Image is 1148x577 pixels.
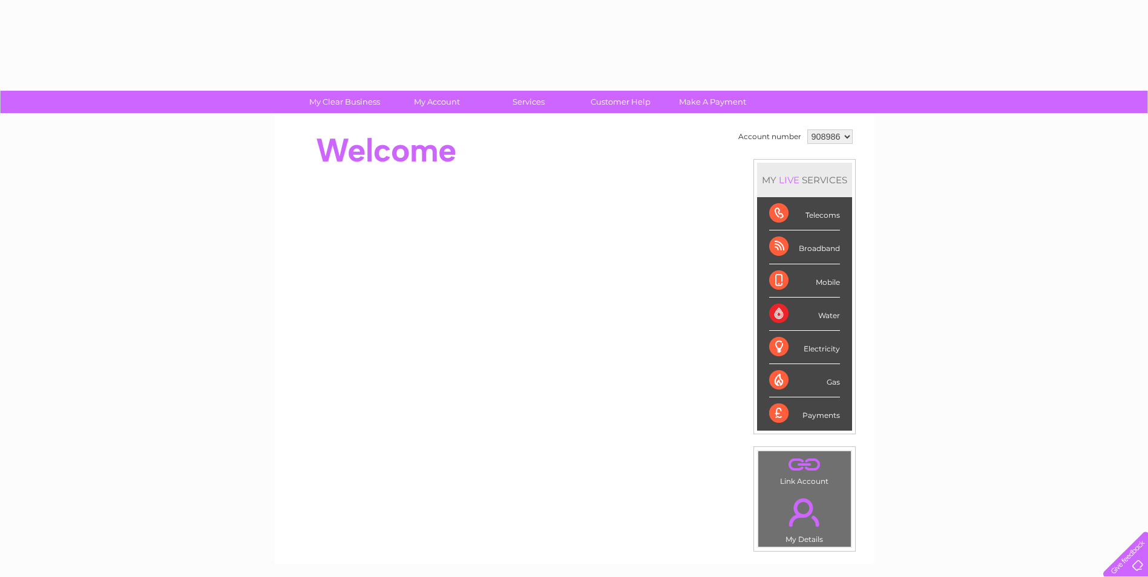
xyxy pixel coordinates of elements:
div: Mobile [769,264,840,298]
a: Services [479,91,579,113]
a: My Account [387,91,487,113]
div: Telecoms [769,197,840,230]
div: Broadband [769,230,840,264]
td: My Details [758,488,851,547]
div: Gas [769,364,840,397]
a: Make A Payment [663,91,763,113]
a: . [761,454,848,475]
td: Link Account [758,451,851,489]
a: Customer Help [571,91,671,113]
div: Electricity [769,331,840,364]
div: MY SERVICES [757,163,852,197]
a: . [761,491,848,533]
a: My Clear Business [295,91,395,113]
div: LIVE [776,174,802,186]
div: Water [769,298,840,331]
div: Payments [769,397,840,430]
td: Account number [735,126,804,147]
